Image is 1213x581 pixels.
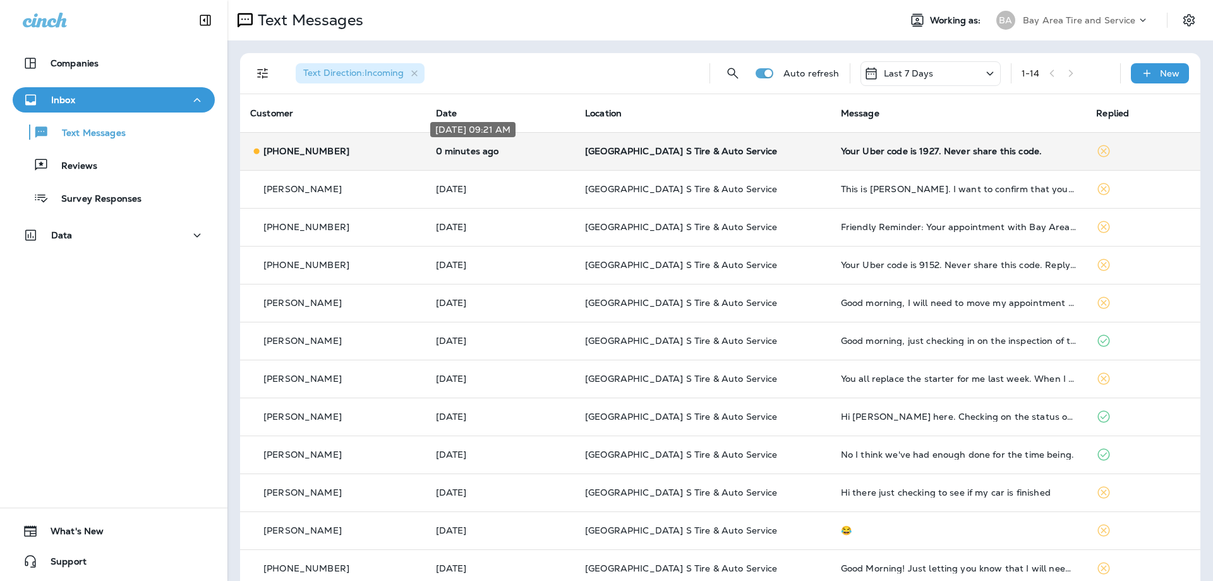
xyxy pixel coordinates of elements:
span: [GEOGRAPHIC_DATA] S Tire & Auto Service [585,335,777,346]
p: Aug 15, 2025 10:43 AM [436,374,565,384]
div: 1 - 14 [1022,68,1040,78]
div: [DATE] 09:21 AM [430,122,516,137]
div: BA [996,11,1015,30]
button: Reviews [13,152,215,178]
span: [GEOGRAPHIC_DATA] S Tire & Auto Service [585,487,777,498]
p: Aug 28, 2025 07:31 AM [436,222,565,232]
p: Auto refresh [783,68,840,78]
p: [PERSON_NAME] [263,450,342,460]
p: Last 7 Days [884,68,934,78]
span: [GEOGRAPHIC_DATA] S Tire & Auto Service [585,221,777,233]
div: You all replace the starter for me last week. When I drove home the engine light came on. When I ... [841,374,1077,384]
p: Aug 10, 2025 08:20 AM [436,563,565,573]
span: Location [585,107,622,119]
p: [PERSON_NAME] [263,412,342,422]
p: [PERSON_NAME] [263,336,342,346]
div: Good morning, I will need to move my appointment from today to Friday. Last name is Paterakis. 20... [841,298,1077,308]
p: [PHONE_NUMBER] [263,222,349,232]
button: Text Messages [13,119,215,145]
button: Survey Responses [13,185,215,211]
span: [GEOGRAPHIC_DATA] S Tire & Auto Service [585,373,777,384]
button: Companies [13,51,215,76]
span: Support [38,556,87,572]
span: Date [436,107,457,119]
p: Aug 18, 2025 07:34 AM [436,298,565,308]
div: Hi there just checking to see if my car is finished [841,487,1077,498]
div: This is Scott matty. I want to confirm that you have my appointment for Friday 9/29 at 9:00 for o... [841,184,1077,194]
span: [GEOGRAPHIC_DATA] S Tire & Auto Service [585,525,777,536]
p: [PERSON_NAME] [263,525,342,535]
span: [GEOGRAPHIC_DATA] S Tire & Auto Service [585,563,777,574]
p: Survey Responses [49,193,142,205]
p: [PERSON_NAME] [263,184,342,194]
button: Support [13,549,215,574]
span: Message [841,107,879,119]
p: Text Messages [253,11,363,30]
span: Replied [1096,107,1129,119]
span: [GEOGRAPHIC_DATA] S Tire & Auto Service [585,297,777,309]
p: Aug 15, 2025 11:04 AM [436,336,565,346]
p: Aug 14, 2025 02:57 PM [436,450,565,460]
p: [PERSON_NAME] [263,487,342,498]
p: Data [51,230,73,240]
div: Text Direction:Incoming [296,63,425,83]
span: [GEOGRAPHIC_DATA] S Tire & Auto Service [585,259,777,271]
p: [PHONE_NUMBER] [263,563,349,573]
p: Aug 28, 2025 08:40 AM [436,184,565,194]
p: Aug 14, 2025 04:20 PM [436,412,565,422]
div: Your Uber code is 1927. Never share this code. [841,146,1077,156]
span: [GEOGRAPHIC_DATA] S Tire & Auto Service [585,449,777,460]
p: Aug 22, 2025 08:10 AM [436,260,565,270]
p: Aug 14, 2025 10:47 AM [436,487,565,498]
p: Companies [51,58,99,68]
button: Settings [1178,9,1200,32]
div: Hi Chris Petrich here. Checking on the status of my Toyota Corolla. Thanks. [841,412,1077,422]
button: Collapse Sidebar [188,8,223,33]
div: No I think we've had enough done for the time being. [841,450,1077,460]
span: Customer [250,107,293,119]
p: Reviews [49,161,97,173]
div: Good morning, just checking in on the inspection of the 2008 Toyota Highlander. No rush just tryi... [841,336,1077,346]
span: [GEOGRAPHIC_DATA] S Tire & Auto Service [585,145,777,157]
p: Bay Area Tire and Service [1023,15,1136,25]
div: Your Uber code is 9152. Never share this code. Reply STOP ALL to unsubscribe. [841,260,1077,270]
p: [PHONE_NUMBER] [263,146,349,156]
span: Text Direction : Incoming [303,67,404,78]
button: Search Messages [720,61,745,86]
span: [GEOGRAPHIC_DATA] S Tire & Auto Service [585,183,777,195]
div: Good Morning! Just letting you know that I will need to reschedule my appointment tomorrow [841,563,1077,573]
button: Data [13,223,215,248]
div: Friendly Reminder: Your appointment with Bay Area Tire & Service - Eldersburg is booked for Augus... [841,222,1077,232]
p: Aug 10, 2025 10:02 AM [436,525,565,535]
span: What's New [38,526,104,541]
button: Filters [250,61,275,86]
p: [PERSON_NAME] [263,374,342,384]
span: Working as: [930,15,984,26]
div: 😂 [841,525,1077,535]
p: Text Messages [49,128,126,140]
p: Aug 29, 2025 09:21 AM [436,146,565,156]
p: [PERSON_NAME] [263,298,342,308]
p: Inbox [51,95,75,105]
button: Inbox [13,87,215,113]
span: [GEOGRAPHIC_DATA] S Tire & Auto Service [585,411,777,422]
button: What's New [13,518,215,544]
p: [PHONE_NUMBER] [263,260,349,270]
p: New [1160,68,1180,78]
